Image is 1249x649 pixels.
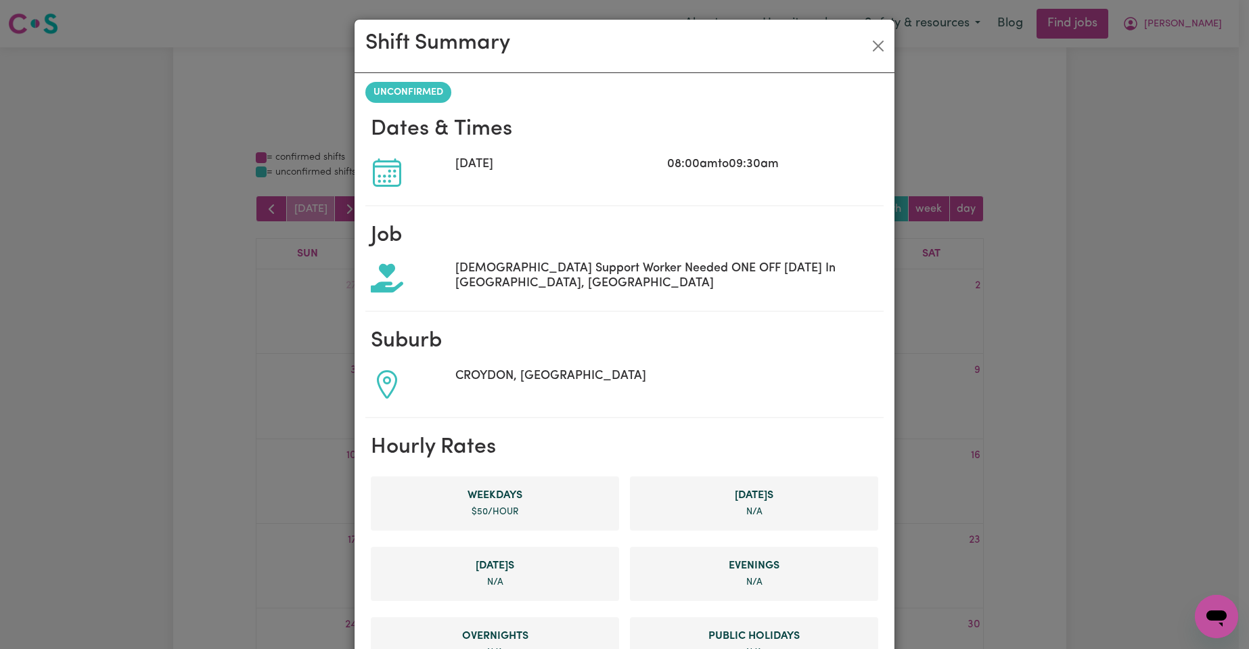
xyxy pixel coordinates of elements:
span: not specified [746,578,763,587]
span: 08:00am to 09:30am [667,158,779,173]
span: not specified [746,508,763,516]
span: $ 50 /hour [472,508,518,516]
iframe: Button to launch messaging window [1195,595,1238,638]
button: Close [867,35,889,57]
span: CROYDON, [GEOGRAPHIC_DATA] [455,370,646,384]
span: [DEMOGRAPHIC_DATA] Support Worker Needed ONE OFF [DATE] In [GEOGRAPHIC_DATA], [GEOGRAPHIC_DATA] [455,262,878,291]
span: unconfirmed shift [365,82,451,103]
span: [DATE] [455,158,497,173]
span: Saturday rate [641,487,867,503]
h2: Job [371,223,878,248]
span: Public Holiday rate [641,628,867,644]
span: Overnight rate [382,628,608,644]
span: not specified [487,578,503,587]
span: Weekday rate [382,487,608,503]
h2: Shift Summary [365,30,510,56]
h2: Suburb [371,328,878,354]
span: Evening rate [641,558,867,574]
span: Sunday rate [382,558,608,574]
h2: Hourly Rates [371,434,878,460]
h2: Dates & Times [371,116,878,142]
